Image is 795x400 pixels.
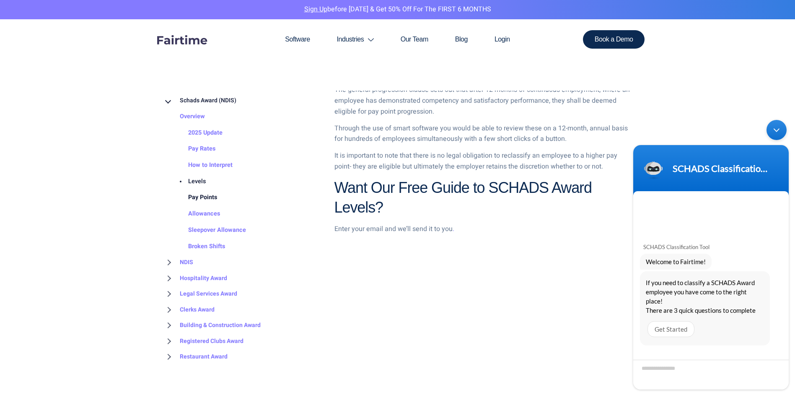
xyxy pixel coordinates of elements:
[334,123,632,145] p: Through the use of smart software you would be able to review these on a 12-month, annual basis f...
[171,190,217,206] a: Pay Points
[171,222,246,238] a: Sleepover Allowance
[334,85,632,117] p: The general progression clause sets out that after 12 months of continuous employment, where an e...
[163,108,205,125] a: Overview
[163,93,236,109] a: Schads Award (NDIS)
[163,93,322,364] nav: BROWSE TOPICS
[163,333,243,349] a: Registered Clubs Award
[334,151,632,172] p: It is important to note that there is no legal obligation to reclassify an employee to a higher p...
[171,157,233,174] a: How to Interpret
[163,317,261,333] a: Building & Construction Award
[163,75,322,364] div: BROWSE TOPICS
[171,125,223,141] a: 2025 Update
[163,286,237,302] a: Legal Services Award
[324,19,387,60] a: Industries
[442,19,481,60] a: Blog
[171,238,225,255] a: Broken Shifts
[481,19,523,60] a: Login
[163,349,228,365] a: Restaurant Award
[629,116,793,394] iframe: SalesIQ Chatwindow
[163,301,215,317] a: Clerks Award
[171,206,220,222] a: Allowances
[334,179,592,216] strong: Want Our Free Guide to SCHADS Award Levels?
[387,19,442,60] a: Our Team
[272,19,323,60] a: Software
[163,270,227,286] a: Hospitality Award
[595,36,633,43] span: Book a Demo
[583,30,645,49] a: Book a Demo
[171,173,206,190] a: Levels
[334,224,632,235] p: Enter your email and we’ll send it to you
[171,141,215,157] a: Pay Rates
[6,4,789,15] p: before [DATE] & Get 50% Off for the FIRST 6 MONTHS
[453,224,454,234] a: .
[163,255,193,270] a: NDIS
[304,4,327,14] a: Sign Up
